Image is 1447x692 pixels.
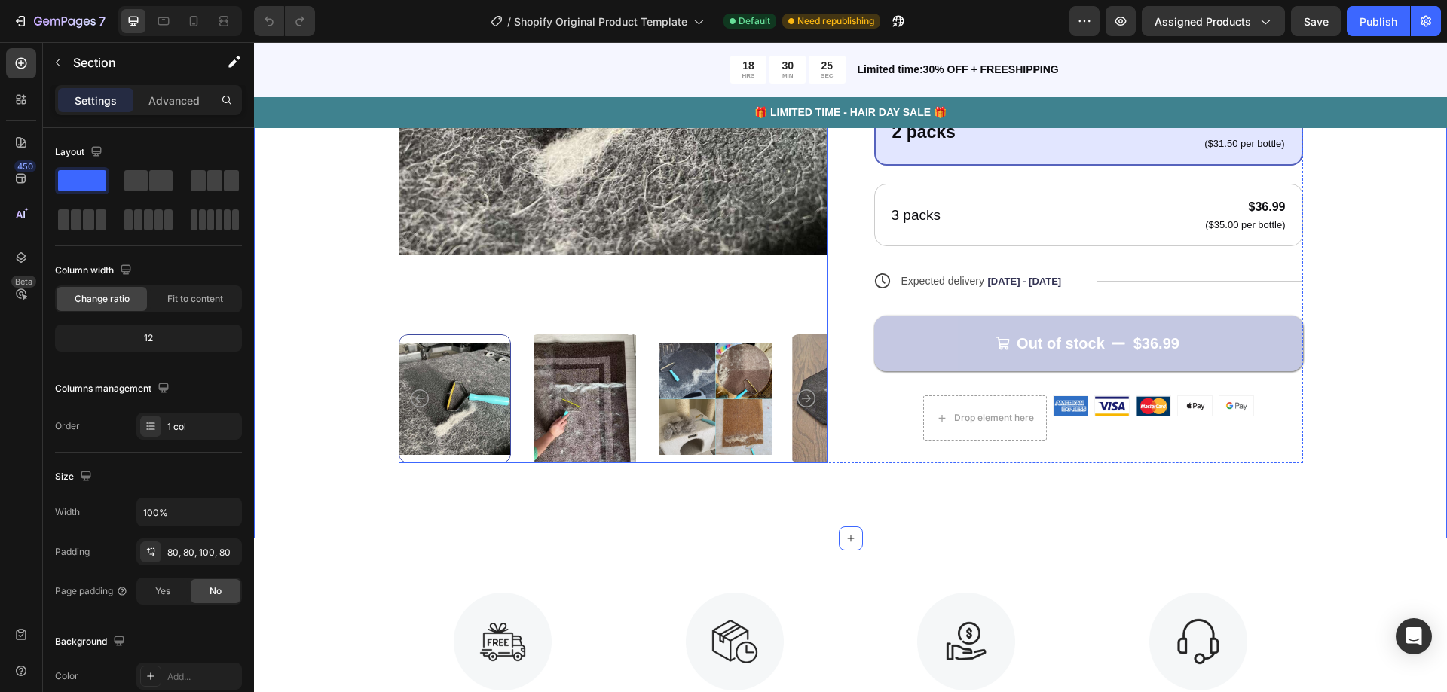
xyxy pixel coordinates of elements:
[1291,6,1341,36] button: Save
[55,419,80,433] div: Order
[1304,15,1329,28] span: Save
[733,233,807,245] span: [DATE] - [DATE]
[6,6,112,36] button: 7
[58,328,239,349] div: 12
[700,370,780,382] div: Drop element here
[507,14,511,29] span: /
[763,291,851,311] div: Out of stock
[254,6,315,36] div: Undo/Redo
[55,545,90,559] div: Padding
[73,53,197,72] p: Section
[167,292,223,306] span: Fit to content
[647,233,731,245] span: Expected delivery
[155,584,170,598] span: Yes
[55,584,128,598] div: Page padding
[663,550,761,648] img: Alt Image
[800,354,834,373] img: gempages_583688046814167892-c81fa43e-5e7e-458b-9200-838dc7904525.png
[620,273,1049,329] button: Out of stock
[543,347,561,365] button: Carousel Next Arrow
[1396,618,1432,654] div: Open Intercom Messenger
[75,292,130,306] span: Change ratio
[965,354,999,373] img: gempages_583688046814167892-3ae4fadb-5f32-4902-a798-88bea1082dda.png
[11,276,36,288] div: Beta
[254,42,1447,692] iframe: Design area
[1360,14,1397,29] div: Publish
[878,290,927,312] div: $36.99
[55,467,95,487] div: Size
[55,632,128,652] div: Background
[148,93,200,108] p: Advanced
[1347,6,1410,36] button: Publish
[14,160,36,172] div: 450
[638,163,687,184] p: 3 packs
[841,354,875,373] img: gempages_583688046814167892-d1e9d33e-f1ab-4e8c-bb02-2e65737ef2f3.png
[55,142,106,163] div: Layout
[99,12,106,30] p: 7
[55,261,135,281] div: Column width
[137,498,241,526] input: Auto
[797,14,874,28] span: Need republishing
[895,550,993,648] img: Alt Image
[1155,14,1251,29] span: Assigned Products
[950,96,1030,108] p: ($31.50 per bottle)
[950,154,1032,175] div: $36.99
[739,14,770,28] span: Default
[924,354,958,373] img: gempages_583688046814167892-c6c784e4-2efe-4bd7-bd55-e73a7d3c114b.png
[167,546,238,559] div: 80, 80, 100, 80
[1142,6,1285,36] button: Assigned Products
[55,379,173,399] div: Columns management
[55,669,78,683] div: Color
[638,77,702,103] p: 2 packs
[514,14,687,29] span: Shopify Original Product Template
[75,93,117,108] p: Settings
[432,550,530,648] img: Alt Image
[883,354,916,373] img: gempages_583688046814167892-71b7eef1-f268-457c-b3ca-723dc43748ba.png
[200,550,298,648] img: Alt Image
[210,584,222,598] span: No
[167,670,238,684] div: Add...
[55,505,80,519] div: Width
[951,177,1031,190] p: ($35.00 per bottle)
[167,420,238,434] div: 1 col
